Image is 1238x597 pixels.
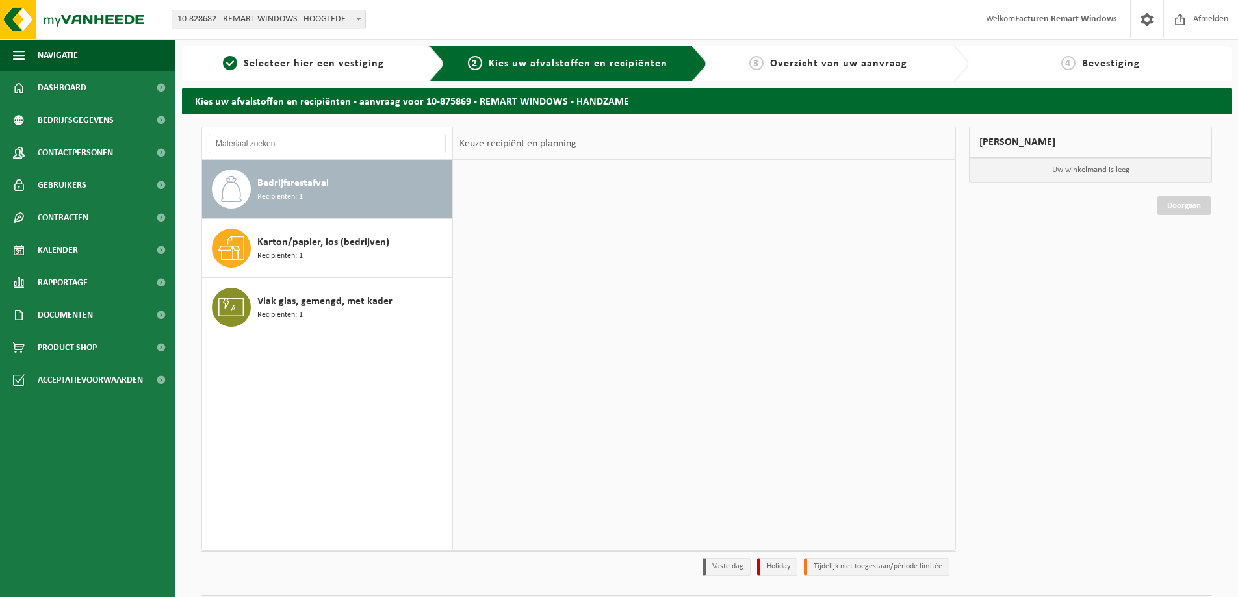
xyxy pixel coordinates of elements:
li: Tijdelijk niet toegestaan/période limitée [804,558,949,576]
span: 3 [749,56,764,70]
span: Vlak glas, gemengd, met kader [257,294,393,309]
span: Karton/papier, los (bedrijven) [257,235,389,250]
span: Contracten [38,201,88,234]
span: Contactpersonen [38,136,113,169]
div: [PERSON_NAME] [969,127,1212,158]
span: 2 [468,56,482,70]
span: Acceptatievoorwaarden [38,364,143,396]
span: Recipiënten: 1 [257,191,303,203]
span: Kalender [38,234,78,266]
button: Bedrijfsrestafval Recipiënten: 1 [202,160,452,219]
span: Overzicht van uw aanvraag [770,58,907,69]
a: Doorgaan [1157,196,1211,215]
span: Bedrijfsrestafval [257,175,329,191]
p: Uw winkelmand is leeg [970,158,1211,183]
span: 4 [1061,56,1076,70]
span: Selecteer hier een vestiging [244,58,384,69]
h2: Kies uw afvalstoffen en recipiënten - aanvraag voor 10-875869 - REMART WINDOWS - HANDZAME [182,88,1232,113]
button: Karton/papier, los (bedrijven) Recipiënten: 1 [202,219,452,278]
li: Vaste dag [703,558,751,576]
strong: Facturen Remart Windows [1015,14,1117,24]
input: Materiaal zoeken [209,134,446,153]
span: Kies uw afvalstoffen en recipiënten [489,58,667,69]
span: 10-828682 - REMART WINDOWS - HOOGLEDE [172,10,365,29]
span: Dashboard [38,71,86,104]
span: Bevestiging [1082,58,1140,69]
span: Recipiënten: 1 [257,250,303,262]
span: Documenten [38,299,93,331]
span: 1 [223,56,237,70]
a: 1Selecteer hier een vestiging [188,56,419,71]
span: 10-828682 - REMART WINDOWS - HOOGLEDE [172,10,366,29]
span: Bedrijfsgegevens [38,104,114,136]
div: Keuze recipiënt en planning [453,127,583,160]
span: Navigatie [38,39,78,71]
span: Gebruikers [38,169,86,201]
button: Vlak glas, gemengd, met kader Recipiënten: 1 [202,278,452,337]
li: Holiday [757,558,797,576]
span: Rapportage [38,266,88,299]
span: Recipiënten: 1 [257,309,303,322]
span: Product Shop [38,331,97,364]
